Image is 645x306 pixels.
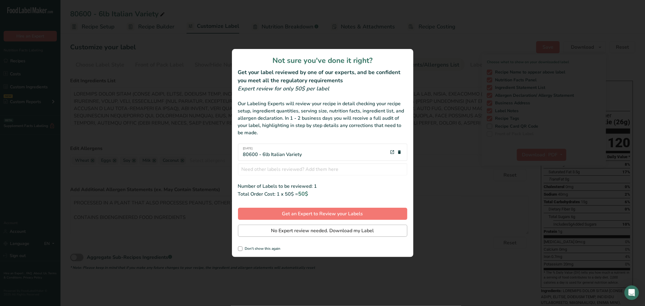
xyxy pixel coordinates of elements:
span: Get an Expert to Review your Labels [282,210,363,217]
div: Expert review for only 50$ per label [238,85,407,93]
h1: Not sure you've done it right? [238,55,407,66]
div: Number of Labels to be reviewed: 1 [238,183,407,190]
div: Total Order Cost: 1 x 50$ = [238,190,407,198]
span: [DATE] [243,146,302,151]
div: Our Labeling Experts will review your recipe in detail checking your recipe setup, ingredient qua... [238,100,407,136]
div: Open Intercom Messenger [624,285,639,300]
h2: Get your label reviewed by one of our experts, and be confident you meet all the regulatory requi... [238,68,407,85]
button: Get an Expert to Review your Labels [238,208,407,220]
span: 50$ [298,190,308,197]
span: No Expert review needed. Download my Label [271,227,374,234]
span: Don't show this again [243,246,281,251]
input: Need other labels reviewed? Add them here [238,163,407,175]
button: No Expert review needed. Download my Label [238,225,407,237]
div: 80600 - 6lb Italian Variety [243,146,302,158]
